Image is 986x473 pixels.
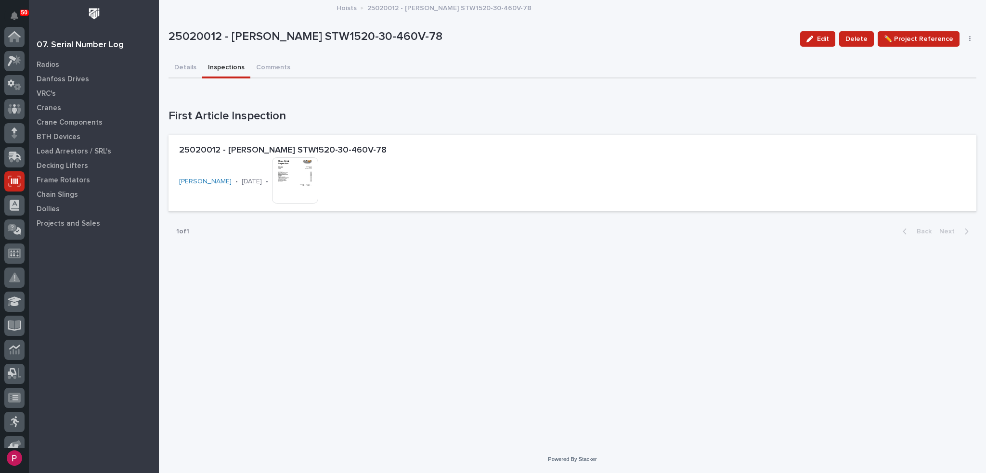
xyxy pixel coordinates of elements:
[29,57,159,72] a: Radios
[29,129,159,144] a: BTH Devices
[845,33,868,45] span: Delete
[29,144,159,158] a: Load Arrestors / SRL's
[202,58,250,78] button: Inspections
[21,9,27,16] p: 50
[800,31,835,47] button: Edit
[169,220,197,243] p: 1 of 1
[169,58,202,78] button: Details
[548,456,597,462] a: Powered By Stacker
[4,6,25,26] button: Notifications
[37,118,103,127] p: Crane Components
[895,227,935,236] button: Back
[37,89,56,98] p: VRC's
[911,227,932,236] span: Back
[12,12,25,27] div: Notifications50
[37,75,89,84] p: Danfoss Drives
[37,219,100,228] p: Projects and Sales
[839,31,874,47] button: Delete
[85,5,103,23] img: Workspace Logo
[250,58,296,78] button: Comments
[37,176,90,185] p: Frame Rotators
[337,2,357,13] p: Hoists
[4,448,25,468] button: users-avatar
[29,187,159,202] a: Chain Slings
[29,202,159,216] a: Dollies
[179,145,528,156] p: 25020012 - [PERSON_NAME] STW1520-30-460V-78
[37,191,78,199] p: Chain Slings
[29,72,159,86] a: Danfoss Drives
[939,227,960,236] span: Next
[37,104,61,113] p: Cranes
[37,162,88,170] p: Decking Lifters
[29,216,159,230] a: Projects and Sales
[235,178,238,186] p: •
[37,205,60,214] p: Dollies
[169,109,976,123] h1: First Article Inspection
[29,115,159,129] a: Crane Components
[29,101,159,115] a: Cranes
[29,173,159,187] a: Frame Rotators
[266,178,268,186] p: •
[37,133,80,141] p: BTH Devices
[935,227,976,236] button: Next
[169,135,976,212] a: 25020012 - [PERSON_NAME] STW1520-30-460V-78[PERSON_NAME] •[DATE]•
[37,147,111,156] p: Load Arrestors / SRL's
[29,86,159,101] a: VRC's
[242,178,262,186] p: [DATE]
[878,31,960,47] button: ✏️ Project Reference
[37,40,124,51] div: 07. Serial Number Log
[179,178,232,186] a: [PERSON_NAME]
[817,35,829,43] span: Edit
[169,30,792,44] p: 25020012 - [PERSON_NAME] STW1520-30-460V-78
[37,61,59,69] p: Radios
[367,2,532,13] p: 25020012 - [PERSON_NAME] STW1520-30-460V-78
[884,33,953,45] span: ✏️ Project Reference
[29,158,159,173] a: Decking Lifters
